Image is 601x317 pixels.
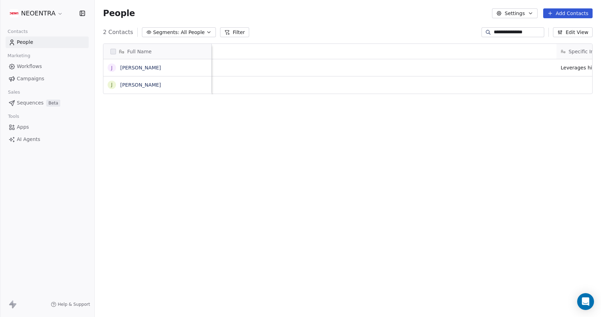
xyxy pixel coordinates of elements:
[21,9,56,18] span: NEOENTRA
[17,136,40,143] span: AI Agents
[6,134,89,145] a: AI Agents
[51,302,90,307] a: Help & Support
[103,44,211,59] div: Full Name
[220,27,249,37] button: Filter
[46,100,60,107] span: Beta
[17,75,44,82] span: Campaigns
[5,111,22,122] span: Tools
[153,29,179,36] span: Segments:
[103,28,133,36] span: 2 Contacts
[111,64,112,72] div: J
[553,27,593,37] button: Edit View
[17,63,42,70] span: Workflows
[6,97,89,109] a: SequencesBeta
[17,39,33,46] span: People
[5,50,33,61] span: Marketing
[120,65,161,70] a: [PERSON_NAME]
[6,121,89,133] a: Apps
[6,73,89,85] a: Campaigns
[17,123,29,131] span: Apps
[181,29,205,36] span: All People
[6,36,89,48] a: People
[5,26,31,37] span: Contacts
[120,82,161,88] a: [PERSON_NAME]
[111,81,112,88] div: J
[492,8,537,18] button: Settings
[17,99,43,107] span: Sequences
[58,302,90,307] span: Help & Support
[5,87,23,97] span: Sales
[543,8,593,18] button: Add Contacts
[6,61,89,72] a: Workflows
[103,59,212,306] div: grid
[8,7,64,19] button: NEOENTRA
[577,293,594,310] div: Open Intercom Messenger
[103,8,135,19] span: People
[10,9,18,18] img: Additional.svg
[127,48,152,55] span: Full Name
